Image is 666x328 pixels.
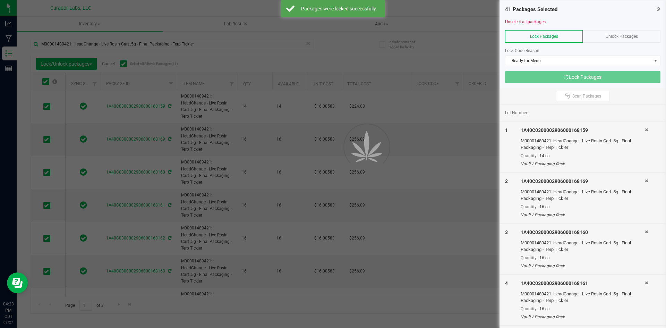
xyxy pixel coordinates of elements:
span: Lock Code Reason [505,48,539,53]
span: Quantity: [521,306,538,311]
div: Vault / Packaging Rack [521,212,645,218]
span: 16 ea [539,204,550,209]
div: 1A40C0300002906000168161 [521,280,645,287]
span: 16 ea [539,306,550,311]
div: Vault / Packaging Rack [521,263,645,269]
button: Lock Packages [505,71,660,83]
span: 14 ea [539,153,550,158]
div: 1A40C0300002906000168159 [521,127,645,134]
span: 16 ea [539,255,550,260]
span: Lot Number: [505,110,528,116]
span: 4 [505,280,508,286]
span: Quantity: [521,204,538,209]
div: Vault / Packaging Rack [521,314,645,320]
span: 2 [505,178,508,184]
span: 3 [505,229,508,235]
div: M00001489421: HeadChange - Live Rosin Cart .5g - Final Packaging - Terp Tickler [521,188,645,202]
span: Lock Packages [530,34,558,39]
span: Unlock Packages [606,34,638,39]
button: Scan Packages [556,91,610,101]
span: Quantity: [521,255,538,260]
div: M00001489421: HeadChange - Live Rosin Cart .5g - Final Packaging - Terp Tickler [521,291,645,304]
a: Unselect all packages [505,19,546,24]
span: Ready for Menu [505,56,651,66]
div: Packages were locked successfully. [298,5,380,12]
span: 1 [505,127,508,133]
div: 1A40C0300002906000168160 [521,229,645,236]
div: M00001489421: HeadChange - Live Rosin Cart .5g - Final Packaging - Terp Tickler [521,137,645,151]
div: M00001489421: HeadChange - Live Rosin Cart .5g - Final Packaging - Terp Tickler [521,239,645,253]
iframe: Resource center [7,272,28,293]
div: 1A40C0300002906000168169 [521,178,645,185]
span: Scan Packages [572,93,601,99]
div: Vault / Packaging Rack [521,161,645,167]
span: Quantity: [521,153,538,158]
